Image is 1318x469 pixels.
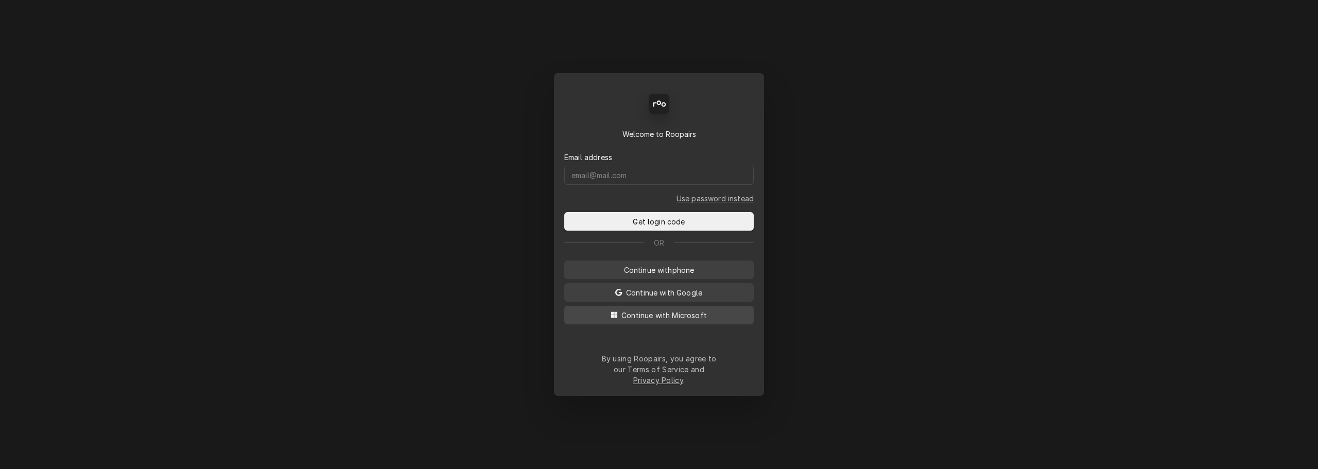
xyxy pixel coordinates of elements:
[564,306,754,324] button: Continue with Microsoft
[633,376,683,385] a: Privacy Policy
[564,129,754,140] div: Welcome to Roopairs
[628,365,688,374] a: Terms of Service
[564,152,612,163] label: Email address
[622,265,697,275] span: Continue with phone
[564,283,754,302] button: Continue with Google
[564,237,754,248] div: Or
[624,287,704,298] span: Continue with Google
[619,310,709,321] span: Continue with Microsoft
[601,353,717,386] div: By using Roopairs, you agree to our and .
[564,260,754,279] button: Continue withphone
[677,193,754,204] a: Go to Email and password form
[631,216,687,227] span: Get login code
[564,212,754,231] button: Get login code
[564,166,754,185] input: email@mail.com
